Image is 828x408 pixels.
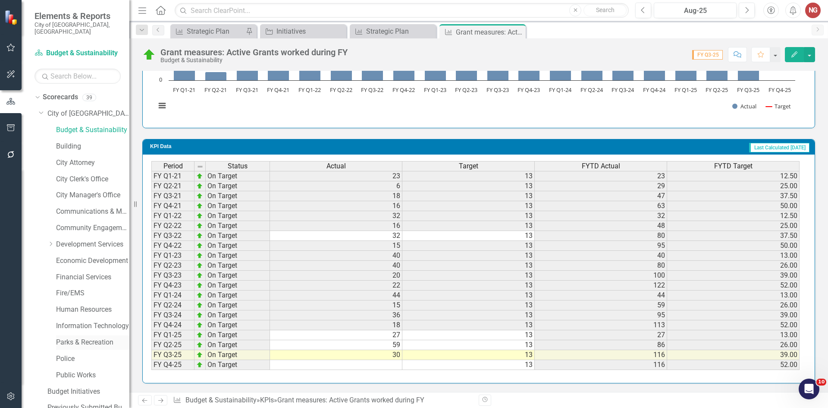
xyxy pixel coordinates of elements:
td: 32 [535,211,667,221]
a: Information Technology [56,321,129,331]
span: Last Calculated [DATE] [749,143,809,152]
td: On Target [206,191,270,201]
td: 13 [402,231,535,241]
button: NG [805,3,821,18]
a: KPIs [260,396,274,404]
a: Strategic Plan [172,26,244,37]
a: City Clerk's Office [56,174,129,184]
td: FY Q4-23 [151,281,194,291]
td: On Target [206,211,270,221]
td: FY Q1-24 [151,291,194,300]
td: 13 [402,241,535,251]
img: zOikAAAAAElFTkSuQmCC [196,332,203,338]
span: 10 [816,379,826,386]
td: 13 [402,261,535,271]
td: 40 [535,251,667,261]
td: 13.00 [667,291,800,300]
text: FY Q4-23 [517,86,540,94]
a: City Attorney [56,158,129,168]
a: Development Services [56,240,129,250]
a: Economic Development [56,256,129,266]
td: On Target [206,251,270,261]
td: FY Q4-21 [151,201,194,211]
td: FY Q4-25 [151,360,194,370]
a: Public Works [56,370,129,380]
img: zOikAAAAAElFTkSuQmCC [196,312,203,319]
td: 30 [270,350,402,360]
td: 27 [270,330,402,340]
td: 13 [402,291,535,300]
text: FY Q3-23 [486,86,509,94]
td: 86 [535,340,667,350]
td: 48 [535,221,667,231]
td: 25.00 [667,181,800,191]
text: FY Q2-23 [455,86,477,94]
td: 22 [270,281,402,291]
td: 52.00 [667,320,800,330]
td: 59 [270,340,402,350]
img: zOikAAAAAElFTkSuQmCC [196,322,203,329]
div: Strategic Plan [366,26,434,37]
td: 116 [535,350,667,360]
td: On Target [206,271,270,281]
button: Aug-25 [654,3,737,18]
a: Fire/EMS [56,288,129,298]
a: Budget & Sustainability [34,48,121,58]
text: FY Q2-22 [330,86,352,94]
td: 47 [535,191,667,201]
td: On Target [206,221,270,231]
img: zOikAAAAAElFTkSuQmCC [196,282,203,289]
td: 116 [535,360,667,370]
div: Aug-25 [657,6,734,16]
td: 16 [270,221,402,231]
td: On Target [206,181,270,191]
td: 40 [270,251,402,261]
iframe: Intercom live chat [799,379,819,399]
td: 26.00 [667,300,800,310]
td: 16 [270,201,402,211]
td: 13 [402,350,535,360]
td: FY Q4-22 [151,241,194,251]
a: Budget & Sustainability [185,396,257,404]
td: 39.00 [667,271,800,281]
img: zOikAAAAAElFTkSuQmCC [196,212,203,219]
td: 113 [535,320,667,330]
h3: KPI Data [150,144,320,149]
td: 37.50 [667,191,800,201]
td: 13 [402,320,535,330]
td: 25.00 [667,221,800,231]
text: FY Q4-25 [768,86,791,94]
td: 80 [535,231,667,241]
div: Grant measures: Active Grants worked during FY [277,396,424,404]
img: zOikAAAAAElFTkSuQmCC [196,173,203,180]
td: 13 [402,221,535,231]
td: On Target [206,171,270,181]
text: FY Q2-25 [706,86,728,94]
text: FY Q4-22 [392,86,415,94]
td: 59 [535,300,667,310]
td: 29 [535,181,667,191]
td: 18 [270,320,402,330]
button: Search [583,4,627,16]
input: Search ClearPoint... [175,3,629,18]
td: 13 [402,300,535,310]
td: 13 [402,340,535,350]
a: Community Engagement & Emergency Preparedness [56,223,129,233]
span: Period [163,162,183,170]
text: FY Q3-21 [236,86,258,94]
td: 13 [402,201,535,211]
td: On Target [206,300,270,310]
img: ClearPoint Strategy [4,10,19,25]
span: FYTD Actual [582,162,620,170]
td: 13 [402,360,535,370]
text: FY Q3-24 [612,86,634,94]
td: 39.00 [667,310,800,320]
text: FY Q1-24 [549,86,572,94]
a: City Manager's Office [56,190,129,200]
td: 26.00 [667,340,800,350]
text: FY Q1-25 [674,86,697,94]
input: Search Below... [34,69,121,84]
td: 95 [535,241,667,251]
span: FY Q3-25 [692,50,723,60]
text: FY Q3-25 [737,86,759,94]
